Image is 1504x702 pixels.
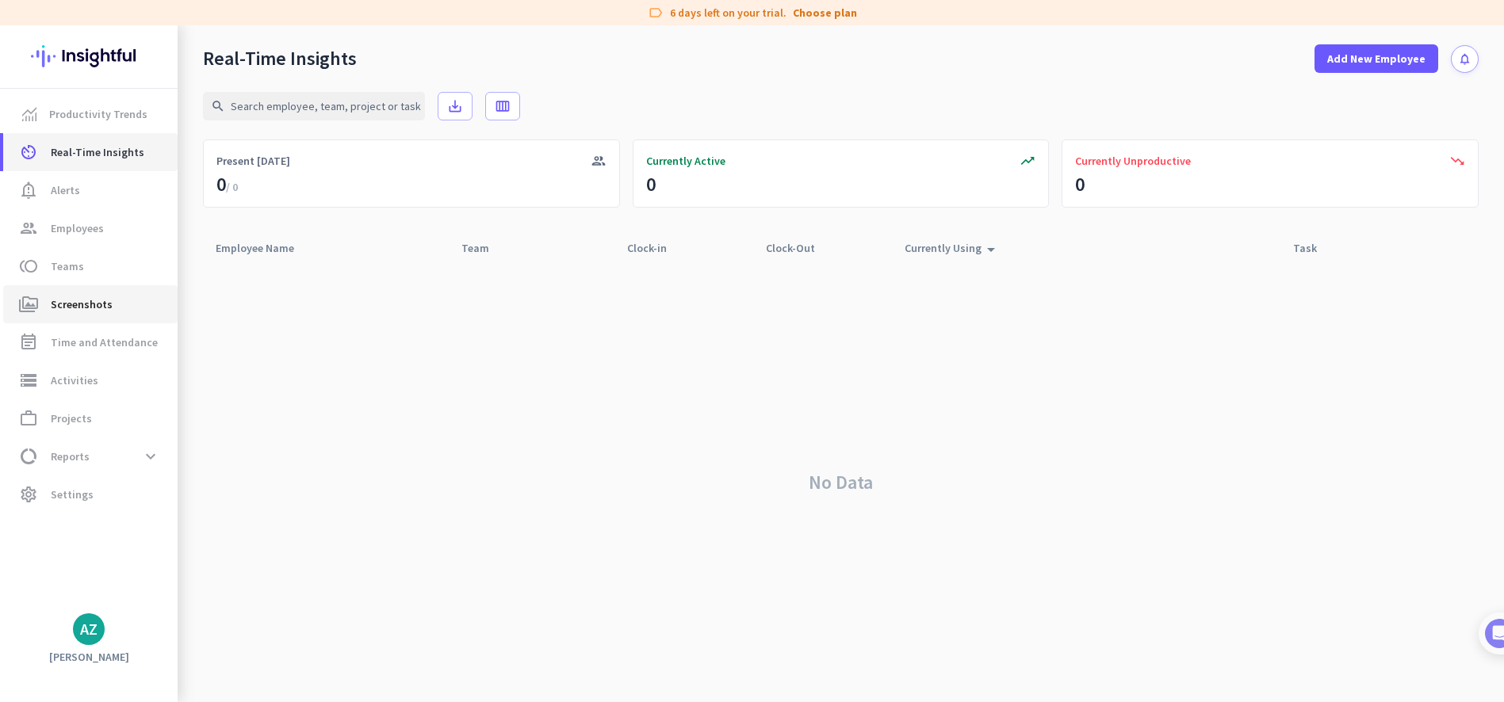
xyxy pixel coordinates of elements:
[19,219,38,238] i: group
[982,240,1001,259] i: arrow_drop_up
[3,133,178,171] a: av_timerReal-Time Insights
[3,323,178,361] a: event_noteTime and Attendance
[3,437,178,475] a: data_usageReportsexpand_more
[19,143,38,162] i: av_timer
[216,172,238,197] div: 0
[22,61,295,118] div: 🎊 Welcome to Insightful! 🎊
[447,98,463,114] i: save_alt
[19,257,38,276] i: toll
[51,333,158,352] span: Time and Attendance
[766,237,834,259] div: Clock-Out
[19,485,38,504] i: settings
[793,5,857,21] a: Choose plan
[1315,44,1438,73] button: Add New Employee
[3,247,178,285] a: tollTeams
[61,368,276,413] div: Show me how
[19,181,38,200] i: notification_important
[135,7,186,34] h1: Tasks
[19,409,38,428] i: work_outline
[3,171,178,209] a: notification_importantAlerts
[1293,237,1336,259] div: Task
[226,180,238,194] span: / 0
[61,302,276,368] div: It's time to add your employees! This is crucial since Insightful will start collecting their act...
[186,534,211,545] span: Help
[3,285,178,323] a: perm_mediaScreenshots
[485,92,520,120] button: calendar_view_week
[495,98,511,114] i: calendar_view_week
[1458,52,1471,66] i: notifications
[22,107,36,121] img: menu-item
[51,143,144,162] span: Real-Time Insights
[51,447,90,466] span: Reports
[216,153,290,169] span: Present [DATE]
[211,99,225,113] i: search
[23,534,55,545] span: Home
[80,621,98,637] div: AZ
[203,92,425,120] input: Search employee, team, project or task
[3,361,178,399] a: storageActivities
[1451,45,1479,73] button: notifications
[92,534,147,545] span: Messages
[278,6,307,35] div: Close
[591,153,607,169] i: group
[1327,51,1426,67] span: Add New Employee
[61,276,269,292] div: Add employees
[51,409,92,428] span: Projects
[461,237,508,259] div: Team
[61,445,183,462] button: Mark as completed
[49,105,147,124] span: Productivity Trends
[648,5,664,21] i: label
[202,208,301,225] p: About 10 minutes
[136,442,165,471] button: expand_more
[1449,153,1465,169] i: trending_down
[3,475,178,513] a: settingsSettings
[51,295,113,314] span: Screenshots
[19,333,38,352] i: event_note
[1075,172,1085,197] div: 0
[3,95,178,133] a: menu-itemProductivity Trends
[51,485,94,504] span: Settings
[3,209,178,247] a: groupEmployees
[22,118,295,156] div: You're just a few steps away from completing the essential app setup
[79,494,159,558] button: Messages
[203,47,357,71] div: Real-Time Insights
[3,399,178,437] a: work_outlineProjects
[260,534,294,545] span: Tasks
[216,237,313,259] div: Employee Name
[51,219,104,238] span: Employees
[51,371,98,390] span: Activities
[646,172,656,197] div: 0
[51,181,80,200] span: Alerts
[238,494,317,558] button: Tasks
[29,270,288,296] div: 1Add employees
[56,166,82,191] img: Profile image for Tamara
[61,381,173,413] a: Show me how
[31,25,147,87] img: Insightful logo
[905,237,1001,259] div: Currently Using
[88,170,261,186] div: [PERSON_NAME] from Insightful
[1020,153,1035,169] i: trending_up
[646,153,725,169] span: Currently Active
[19,295,38,314] i: perm_media
[159,494,238,558] button: Help
[1075,153,1191,169] span: Currently Unproductive
[51,257,84,276] span: Teams
[19,371,38,390] i: storage
[438,92,473,120] button: save_alt
[627,237,686,259] div: Clock-in
[16,208,56,225] p: 4 steps
[19,447,38,466] i: data_usage
[203,263,1479,702] div: No Data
